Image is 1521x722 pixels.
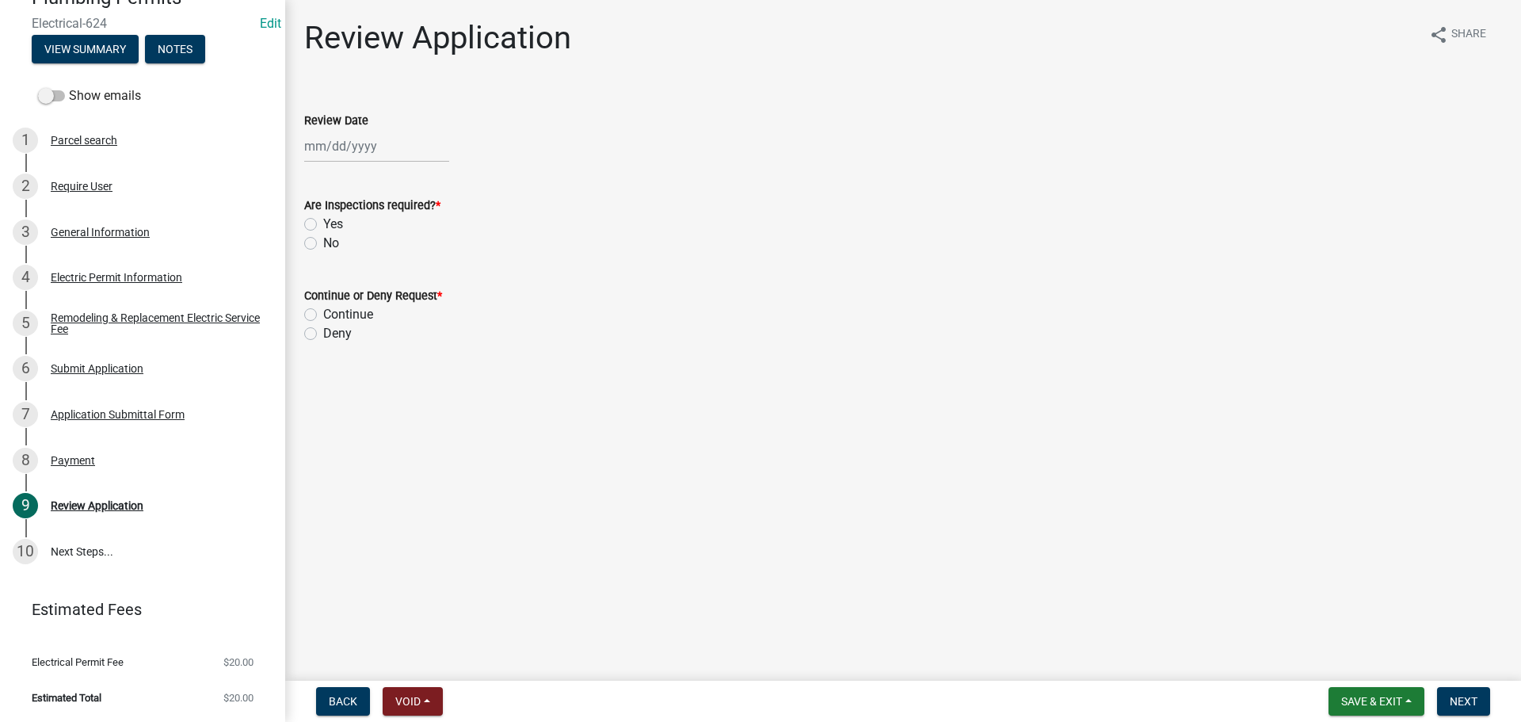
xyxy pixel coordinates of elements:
label: No [323,234,339,253]
span: Next [1450,695,1477,708]
span: Void [395,695,421,708]
div: Remodeling & Replacement Electric Service Fee [51,312,260,334]
button: View Summary [32,35,139,63]
div: 2 [13,174,38,199]
label: Continue or Deny Request [304,291,442,302]
div: 10 [13,539,38,564]
div: 4 [13,265,38,290]
a: Estimated Fees [13,594,260,625]
label: Show emails [38,86,141,105]
i: share [1429,25,1448,44]
div: Parcel search [51,135,117,146]
label: Review Date [304,116,368,127]
div: 8 [13,448,38,473]
wm-modal-confirm: Edit Application Number [260,16,281,31]
div: Review Application [51,500,143,511]
span: $20.00 [223,693,253,703]
div: Require User [51,181,112,192]
div: General Information [51,227,150,238]
span: Back [329,695,357,708]
button: Next [1437,687,1490,716]
div: Electric Permit Information [51,272,182,283]
label: Continue [323,305,373,324]
button: Notes [145,35,205,63]
label: Deny [323,324,352,343]
div: 6 [13,356,38,381]
div: Submit Application [51,363,143,374]
label: Yes [323,215,343,234]
div: 1 [13,128,38,153]
button: shareShare [1416,19,1499,50]
h1: Review Application [304,19,571,57]
div: 3 [13,220,38,245]
span: Save & Exit [1341,695,1402,708]
span: Electrical Permit Fee [32,657,124,667]
div: Application Submittal Form [51,409,185,420]
div: 5 [13,311,38,336]
button: Void [383,687,443,716]
div: 9 [13,493,38,518]
span: Electrical-624 [32,16,253,31]
span: $20.00 [223,657,253,667]
label: Are Inspections required? [304,201,440,212]
a: Edit [260,16,281,31]
wm-modal-confirm: Summary [32,44,139,56]
button: Back [316,687,370,716]
wm-modal-confirm: Notes [145,44,205,56]
input: mm/dd/yyyy [304,130,449,162]
span: Share [1451,25,1486,44]
span: Estimated Total [32,693,101,703]
div: 7 [13,402,38,427]
button: Save & Exit [1328,687,1424,716]
div: Payment [51,455,95,466]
